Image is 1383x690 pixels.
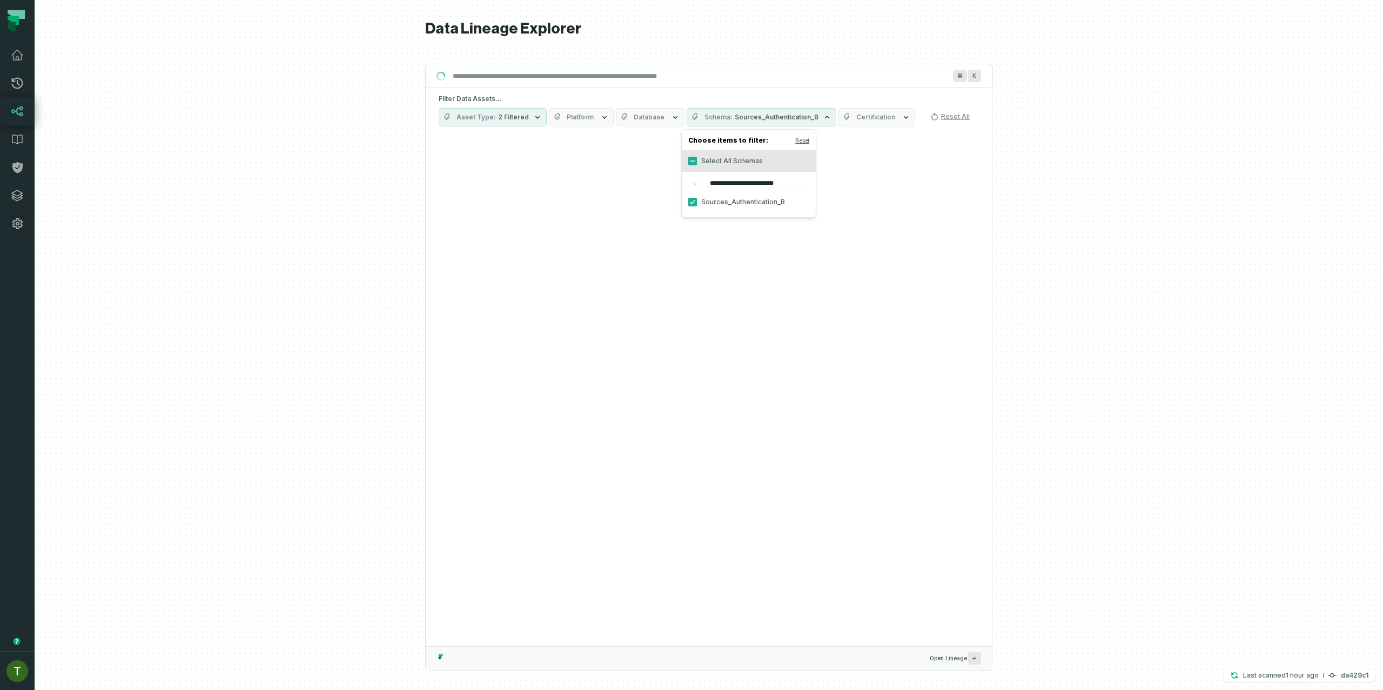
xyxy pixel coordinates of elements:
[687,108,836,126] button: SchemaSources_Authentication_B
[682,191,816,213] label: Sources_Authentication_B
[688,157,697,165] button: Select All Schemas
[616,108,684,126] button: Database
[549,108,614,126] button: Platform
[968,70,981,82] span: Press ⌘ + K to focus the search bar
[498,113,529,122] span: 2 Filtered
[1243,670,1319,681] p: Last scanned
[688,198,697,206] button: Sources_Authentication_B
[926,108,974,125] button: Reset All
[6,660,28,682] img: avatar of Tomer Galun
[1286,671,1319,679] relative-time: Aug 25, 2025, 4:02 PM GMT+3
[426,133,992,646] div: Suggestions
[953,70,967,82] span: Press ⌘ + K to focus the search bar
[690,179,699,188] button: Clear
[439,95,979,103] h5: Filter Data Assets...
[1224,669,1375,682] button: Last scanned[DATE] 4:02:38 PMda429c1
[795,136,809,145] button: Reset
[634,113,664,122] span: Database
[735,113,818,122] span: Sources_Authentication_B
[1341,672,1368,679] h4: da429c1
[930,652,981,665] span: Open Lineage
[439,108,547,126] button: Asset Type2 Filtered
[682,134,816,150] h4: Choose items to filter:
[567,113,594,122] span: Platform
[425,19,992,38] h1: Data Lineage Explorer
[968,652,981,665] span: Press ↵ to add a new Data Asset to the graph
[456,113,496,122] span: Asset Type
[856,113,895,122] span: Certification
[704,113,733,122] span: Schema
[838,108,915,126] button: Certification
[12,637,22,646] div: Tooltip anchor
[682,150,816,172] label: Select All Schemas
